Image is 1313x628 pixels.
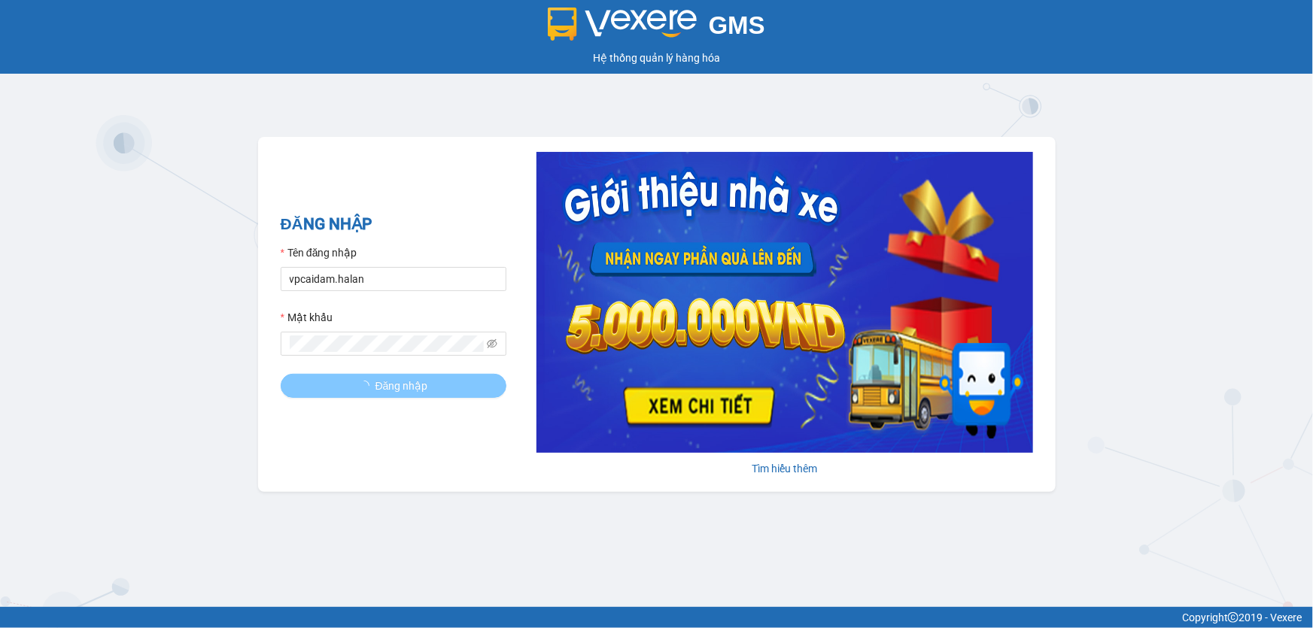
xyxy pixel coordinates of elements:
h2: ĐĂNG NHẬP [281,212,506,237]
input: Mật khẩu [290,335,484,352]
label: Mật khẩu [281,309,333,326]
img: banner-0 [536,152,1033,453]
span: GMS [709,11,765,39]
div: Hệ thống quản lý hàng hóa [4,50,1309,66]
a: GMS [548,23,765,35]
input: Tên đăng nhập [281,267,506,291]
span: copyright [1228,612,1239,623]
img: logo 2 [548,8,697,41]
span: eye-invisible [487,338,497,349]
span: Đăng nhập [375,378,428,394]
span: loading [359,381,375,391]
label: Tên đăng nhập [281,244,357,261]
div: Tìm hiểu thêm [536,460,1033,477]
div: Copyright 2019 - Vexere [11,609,1302,626]
button: Đăng nhập [281,374,506,398]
